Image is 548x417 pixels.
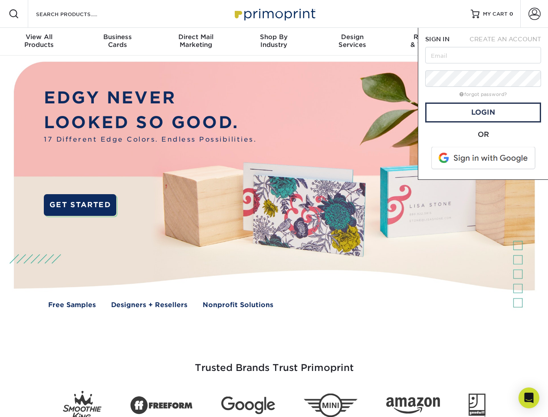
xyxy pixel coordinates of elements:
a: Nonprofit Solutions [203,300,273,310]
h3: Trusted Brands Trust Primoprint [20,341,528,384]
p: EDGY NEVER [44,86,256,110]
span: 17 Different Edge Colors. Endless Possibilities. [44,135,256,145]
span: Direct Mail [157,33,235,41]
a: forgot password? [459,92,507,97]
a: DesignServices [313,28,391,56]
input: SEARCH PRODUCTS..... [35,9,120,19]
span: SIGN IN [425,36,450,43]
div: Marketing [157,33,235,49]
div: Cards [78,33,156,49]
div: & Templates [391,33,469,49]
div: OR [425,129,541,140]
span: Design [313,33,391,41]
a: Free Samples [48,300,96,310]
span: MY CART [483,10,508,18]
a: Shop ByIndustry [235,28,313,56]
iframe: Google Customer Reviews [2,391,74,414]
span: 0 [509,11,513,17]
span: Business [78,33,156,41]
input: Email [425,47,541,63]
p: LOOKED SO GOOD. [44,110,256,135]
div: Open Intercom Messenger [518,387,539,408]
span: Resources [391,33,469,41]
img: Primoprint [231,4,318,23]
img: Amazon [386,397,440,414]
a: BusinessCards [78,28,156,56]
div: Industry [235,33,313,49]
a: Login [425,103,541,122]
a: Designers + Resellers [111,300,187,310]
a: Direct MailMarketing [157,28,235,56]
span: Shop By [235,33,313,41]
img: Goodwill [469,394,486,417]
span: CREATE AN ACCOUNT [469,36,541,43]
img: Google [221,397,275,414]
div: Services [313,33,391,49]
a: GET STARTED [44,194,116,216]
a: Resources& Templates [391,28,469,56]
